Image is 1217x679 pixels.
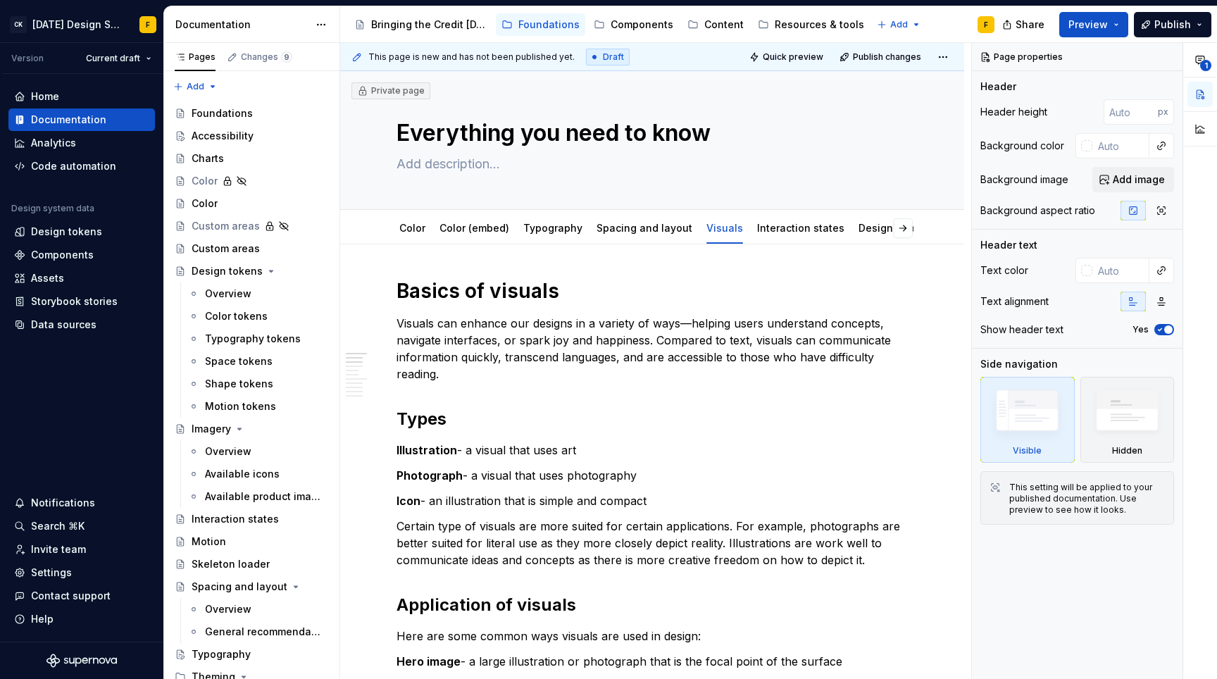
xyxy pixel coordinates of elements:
span: This page is new and has not been published yet. [368,51,575,63]
div: Available icons [205,467,280,481]
div: Background color [980,139,1064,153]
div: Space tokens [205,354,273,368]
div: Overview [205,287,251,301]
a: Custom areas [169,215,334,237]
div: Color [192,197,218,211]
a: Visuals [706,222,743,234]
div: Background aspect ratio [980,204,1095,218]
div: Background image [980,173,1068,187]
button: Publish [1134,12,1211,37]
div: Help [31,612,54,626]
button: Notifications [8,492,155,514]
div: Color (embed) [434,213,515,242]
span: Share [1016,18,1044,32]
span: Publish changes [853,51,921,63]
a: Motion [169,530,334,553]
a: Settings [8,561,155,584]
div: Typography [192,647,251,661]
p: Visuals can enhance our designs in a variety of ways—helping users understand concepts, navigate ... [397,315,908,382]
div: Interaction states [192,512,279,526]
span: Add [890,19,908,30]
div: Color [394,213,431,242]
a: Foundations [169,102,334,125]
div: Analytics [31,136,76,150]
a: Available product imagery [182,485,334,508]
div: Skeleton loader [192,557,270,571]
a: General recommendations [182,621,334,643]
div: Foundations [192,106,253,120]
div: Components [611,18,673,32]
div: Custom areas [192,242,260,256]
div: Design tokens [31,225,102,239]
span: Add image [1113,173,1165,187]
div: Hidden [1080,377,1175,463]
a: Color [399,222,425,234]
div: Storybook stories [31,294,118,309]
div: Header text [980,238,1037,252]
a: Resources & tools [752,13,870,36]
a: Overview [182,598,334,621]
h2: Application of visuals [397,594,908,616]
a: Components [8,244,155,266]
div: Interaction states [751,213,850,242]
div: Overview [205,602,251,616]
a: Analytics [8,132,155,154]
button: Quick preview [745,47,830,67]
div: Typography tokens [205,332,301,346]
button: Contact support [8,585,155,607]
div: Imagery [192,422,231,436]
div: Design tokens [853,213,935,242]
a: Typography [169,643,334,666]
a: Motion tokens [182,395,334,418]
p: - a large illustration or photograph that is the focal point of the surface [397,653,908,670]
a: Custom areas [169,237,334,260]
h1: Basics of visuals [397,278,908,304]
div: Text alignment [980,294,1049,309]
div: Resources & tools [775,18,864,32]
div: Assets [31,271,64,285]
a: Color [169,192,334,215]
div: Header height [980,105,1047,119]
a: Assets [8,267,155,289]
div: Show header text [980,323,1063,337]
div: Documentation [175,18,308,32]
span: Preview [1068,18,1108,32]
a: Bringing the Credit [DATE] brand to life across products [349,13,493,36]
a: Typography [523,222,582,234]
a: Available icons [182,463,334,485]
div: Available product imagery [205,490,321,504]
span: Add [187,81,204,92]
a: Space tokens [182,350,334,373]
div: Side navigation [980,357,1058,371]
button: Add [873,15,925,35]
a: Overview [182,440,334,463]
div: Charts [192,151,224,166]
a: Foundations [496,13,585,36]
p: px [1158,106,1168,118]
div: Contact support [31,589,111,603]
button: Add [169,77,222,96]
div: Visuals [701,213,749,242]
div: Overview [205,444,251,459]
div: Notifications [31,496,95,510]
span: Draft [603,51,624,63]
div: Spacing and layout [591,213,698,242]
button: Help [8,608,155,630]
div: Hidden [1112,445,1142,456]
div: Color [192,174,218,188]
div: Components [31,248,94,262]
a: Code automation [8,155,155,177]
button: Preview [1059,12,1128,37]
button: Add image [1092,167,1174,192]
div: This setting will be applied to your published documentation. Use preview to see how it looks. [1009,482,1165,516]
a: Spacing and layout [597,222,692,234]
svg: Supernova Logo [46,654,117,668]
a: Skeleton loader [169,553,334,575]
a: Charts [169,147,334,170]
div: Design system data [11,203,94,214]
textarea: Everything you need to know [394,116,905,150]
div: Home [31,89,59,104]
strong: Illustration [397,443,457,457]
span: 1 [1200,60,1211,71]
